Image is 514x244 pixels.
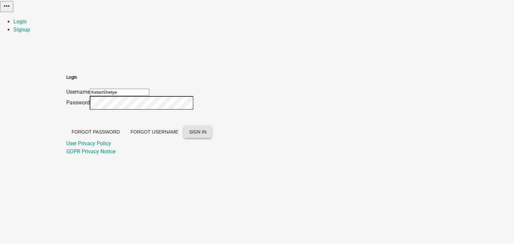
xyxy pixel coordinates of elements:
a: Login [13,18,27,25]
h5: Login [66,74,212,81]
a: Signup [13,26,30,33]
button: Forgot Username [125,126,184,138]
a: GDPR Privacy Notice [66,148,115,155]
button: Forgot Password [66,126,125,138]
i: more_horiz [3,2,11,10]
a: User Privacy Policy [66,140,111,147]
span: SIGN IN [189,129,206,135]
label: Password [66,99,90,106]
button: SIGN IN [184,126,212,138]
label: Username [66,89,90,95]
